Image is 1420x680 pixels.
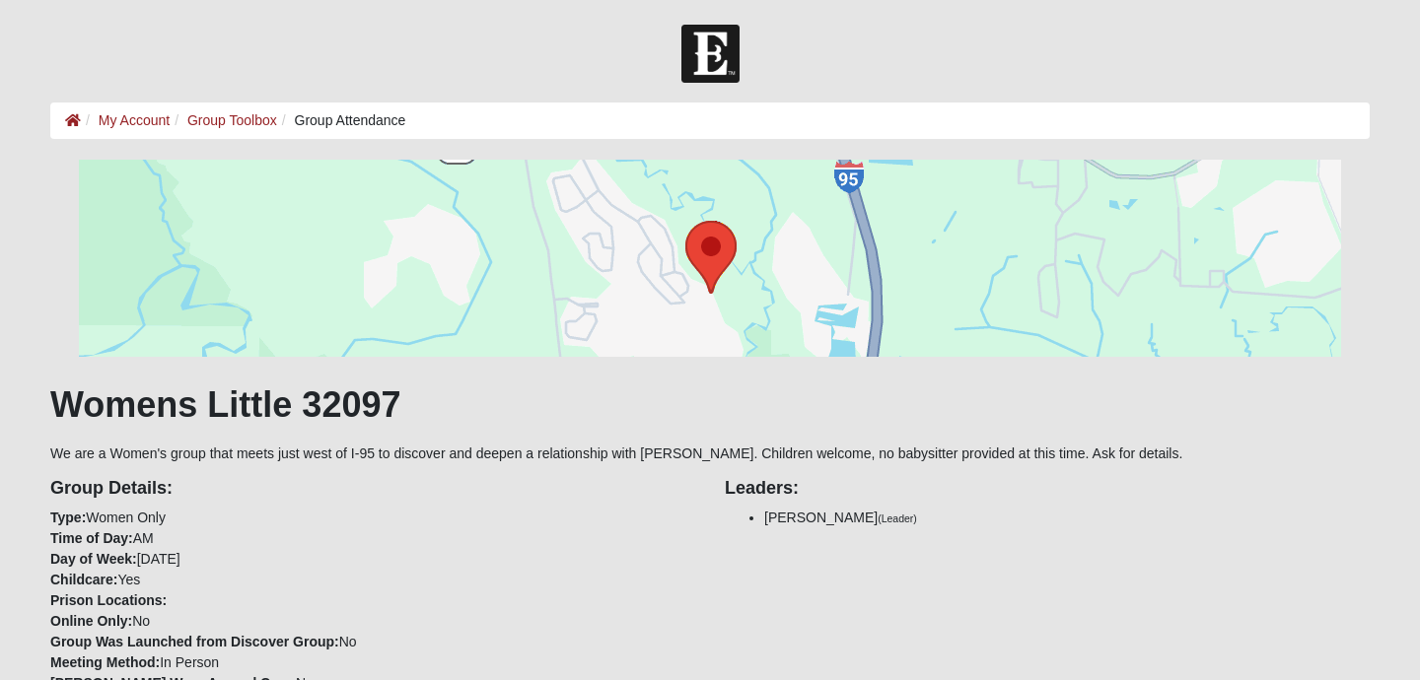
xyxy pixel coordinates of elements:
strong: Online Only: [50,613,132,629]
strong: Type: [50,510,86,525]
strong: Prison Locations: [50,592,167,608]
a: Group Toolbox [187,112,277,128]
img: Church of Eleven22 Logo [681,25,740,83]
strong: Day of Week: [50,551,137,567]
strong: Group Was Launched from Discover Group: [50,634,339,649]
h4: Leaders: [725,478,1370,500]
strong: Time of Day: [50,530,133,546]
a: My Account [99,112,170,128]
h4: Group Details: [50,478,695,500]
h1: Womens Little 32097 [50,383,1370,426]
small: (Leader) [878,512,917,524]
li: [PERSON_NAME] [764,508,1370,528]
li: Group Attendance [277,110,406,131]
strong: Childcare: [50,572,117,587]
